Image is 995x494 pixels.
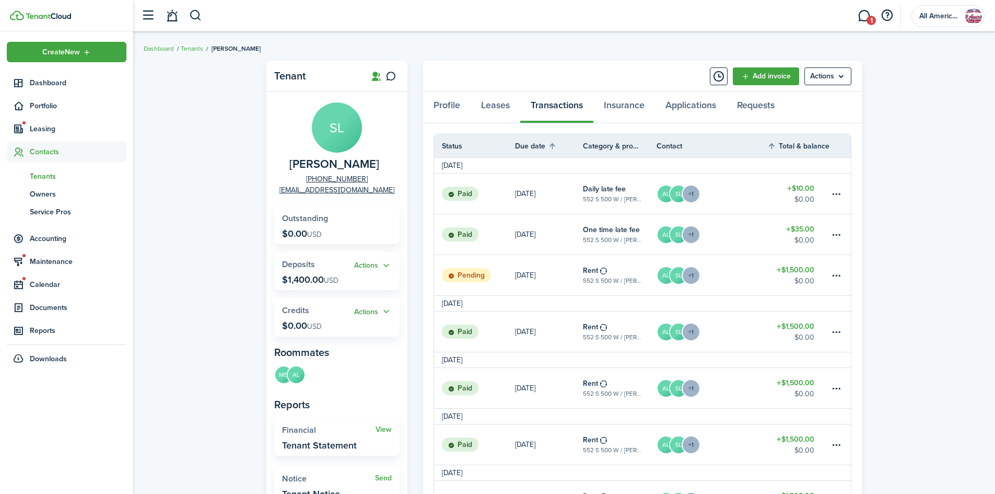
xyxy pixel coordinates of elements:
[434,298,470,309] td: [DATE]
[583,141,657,152] th: Category & property
[767,255,830,295] a: $1,500.00$0.00
[515,229,535,240] p: [DATE]
[306,174,368,185] a: [PHONE_NUMBER]
[375,474,392,482] a: Send
[583,265,598,276] table-info-title: Rent
[354,260,392,272] button: Open menu
[189,7,202,25] button: Search
[434,174,515,214] a: Paid
[767,368,830,408] a: $1,500.00$0.00
[658,267,674,284] avatar-text: AL
[777,434,814,445] table-amount-title: $1,500.00
[376,426,392,434] a: View
[670,186,687,202] avatar-text: SL
[30,77,126,88] span: Dashboard
[434,214,515,255] a: Paid
[794,332,814,343] table-amount-description: $0.00
[312,102,362,153] avatar-text: SL
[657,312,767,352] a: ALSL+1
[30,256,126,267] span: Maintenance
[583,445,641,455] table-subtitle: 552 S 500 W / [PERSON_NAME]
[710,67,728,85] button: Timeline
[965,8,982,25] img: All American real estate
[767,214,830,255] a: $35.00$0.00
[657,174,767,214] a: ALSL+1
[434,160,470,171] td: [DATE]
[30,206,126,217] span: Service Pros
[434,141,515,152] th: Status
[670,324,687,340] avatar-text: SL
[7,73,126,93] a: Dashboard
[658,186,674,202] avatar-text: AL
[583,224,640,235] table-info-title: One time late fee
[10,10,24,20] img: TenantCloud
[354,260,392,272] widget-stats-action: Actions
[767,312,830,352] a: $1,500.00$0.00
[515,270,535,281] p: [DATE]
[30,189,126,200] span: Owners
[279,185,394,196] a: [EMAIL_ADDRESS][DOMAIN_NAME]
[658,226,674,243] avatar-text: AL
[442,325,478,339] status: Paid
[670,226,687,243] avatar-text: SL
[515,424,583,465] a: [DATE]
[354,306,392,318] button: Open menu
[434,467,470,478] td: [DATE]
[442,381,478,396] status: Paid
[274,397,400,412] panel-main-subtitle: Reports
[777,265,814,275] table-amount-title: $1,500.00
[767,424,830,465] a: $1,500.00$0.00
[7,167,126,185] a: Tenants
[434,354,470,365] td: [DATE]
[515,312,583,352] a: [DATE]
[7,203,126,221] a: Service Pros
[657,424,767,465] a: ALSL+1
[583,194,641,204] table-subtitle: 552 S 500 W / [PERSON_NAME]
[282,258,315,270] span: Deposits
[162,3,182,29] a: Notifications
[282,304,309,316] span: Credits
[30,171,126,182] span: Tenants
[583,368,657,408] a: Rent552 S 500 W / [PERSON_NAME]
[583,174,657,214] a: Daily late fee552 S 500 W / [PERSON_NAME]
[867,16,876,25] span: 1
[282,228,322,239] p: $0.00
[583,312,657,352] a: Rent552 S 500 W / [PERSON_NAME]
[583,378,598,389] table-info-title: Rent
[657,255,767,295] a: ALSL+1
[658,324,674,340] avatar-text: AL
[583,276,641,285] table-subtitle: 552 S 500 W / [PERSON_NAME]
[434,368,515,408] a: Paid
[30,279,126,290] span: Calendar
[583,321,598,332] table-info-title: Rent
[30,123,126,134] span: Leasing
[682,266,700,285] avatar-counter: +1
[434,424,515,465] a: Paid
[655,92,727,123] a: Applications
[658,380,674,397] avatar-text: AL
[293,365,306,386] a: AL
[682,379,700,398] avatar-counter: +1
[434,411,470,422] td: [DATE]
[682,225,700,244] avatar-counter: +1
[138,6,158,26] button: Open sidebar
[324,275,338,286] span: USD
[30,353,67,364] span: Downloads
[657,368,767,408] a: ALSL+1
[442,227,478,242] status: Paid
[515,368,583,408] a: [DATE]
[593,92,655,123] a: Insurance
[787,183,814,194] table-amount-title: $10.00
[282,320,322,331] p: $0.00
[583,235,641,245] table-subtitle: 552 S 500 W / [PERSON_NAME]
[471,92,520,123] a: Leases
[515,188,535,199] p: [DATE]
[181,44,203,53] a: Tenants
[733,67,799,85] a: Add invoice
[30,100,126,111] span: Portfolio
[282,474,375,484] widget-stats-title: Notice
[670,380,687,397] avatar-text: SL
[777,321,814,332] table-amount-title: $1,500.00
[42,49,80,56] span: Create New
